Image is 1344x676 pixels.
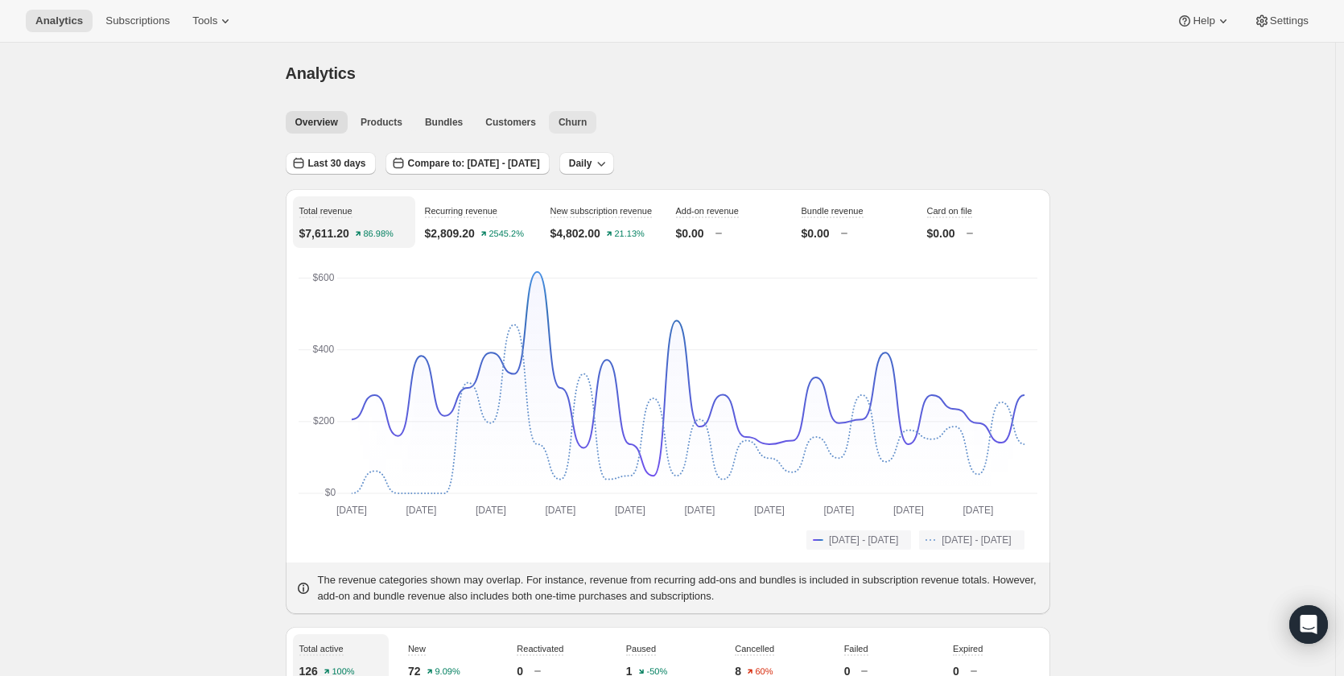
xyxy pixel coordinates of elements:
[425,225,475,241] p: $2,809.20
[312,272,334,283] text: $600
[559,152,615,175] button: Daily
[676,225,704,241] p: $0.00
[336,505,367,516] text: [DATE]
[192,14,217,27] span: Tools
[313,415,335,427] text: $200
[802,225,830,241] p: $0.00
[312,344,334,355] text: $400
[614,505,645,516] text: [DATE]
[385,152,550,175] button: Compare to: [DATE] - [DATE]
[823,505,854,516] text: [DATE]
[942,534,1011,546] span: [DATE] - [DATE]
[829,534,898,546] span: [DATE] - [DATE]
[844,644,868,653] span: Failed
[927,206,972,216] span: Card on file
[893,505,923,516] text: [DATE]
[953,644,983,653] span: Expired
[802,206,864,216] span: Bundle revenue
[425,116,463,129] span: Bundles
[550,206,653,216] span: New subscription revenue
[26,10,93,32] button: Analytics
[569,157,592,170] span: Daily
[684,505,715,516] text: [DATE]
[545,505,575,516] text: [DATE]
[806,530,911,550] button: [DATE] - [DATE]
[361,116,402,129] span: Products
[517,644,563,653] span: Reactivated
[324,487,336,498] text: $0
[1270,14,1309,27] span: Settings
[676,206,739,216] span: Add-on revenue
[927,225,955,241] p: $0.00
[1193,14,1214,27] span: Help
[476,505,506,516] text: [DATE]
[295,116,338,129] span: Overview
[299,206,352,216] span: Total revenue
[286,152,376,175] button: Last 30 days
[299,225,349,241] p: $7,611.20
[1289,605,1328,644] div: Open Intercom Messenger
[735,644,774,653] span: Cancelled
[626,644,656,653] span: Paused
[408,157,540,170] span: Compare to: [DATE] - [DATE]
[485,116,536,129] span: Customers
[35,14,83,27] span: Analytics
[1167,10,1240,32] button: Help
[1244,10,1318,32] button: Settings
[919,530,1024,550] button: [DATE] - [DATE]
[425,206,498,216] span: Recurring revenue
[753,505,784,516] text: [DATE]
[105,14,170,27] span: Subscriptions
[489,229,524,239] text: 2545.2%
[363,229,394,239] text: 86.98%
[406,505,436,516] text: [DATE]
[308,157,366,170] span: Last 30 days
[96,10,179,32] button: Subscriptions
[299,644,344,653] span: Total active
[963,505,993,516] text: [DATE]
[614,229,645,239] text: 21.13%
[408,644,426,653] span: New
[318,572,1041,604] p: The revenue categories shown may overlap. For instance, revenue from recurring add-ons and bundle...
[183,10,243,32] button: Tools
[559,116,587,129] span: Churn
[286,64,356,82] span: Analytics
[550,225,600,241] p: $4,802.00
